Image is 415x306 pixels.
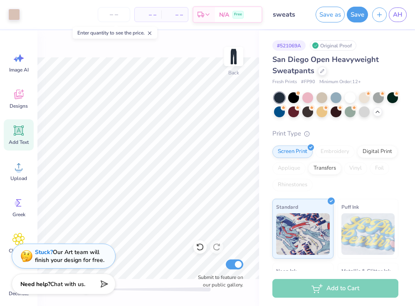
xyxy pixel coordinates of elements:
div: Applique [272,162,306,175]
button: Save as [316,7,345,22]
div: Print Type [272,129,398,138]
span: AH [393,10,403,20]
div: Our Art team will finish your design for free. [35,248,104,264]
strong: Need help? [20,280,50,288]
div: Embroidery [315,146,355,158]
div: Vinyl [344,162,367,175]
span: N/A [219,10,229,19]
div: Enter quantity to see the price. [73,27,157,39]
span: Puff Ink [341,202,359,211]
span: Minimum Order: 12 + [319,79,361,86]
span: Clipart & logos [5,247,32,261]
span: # FP90 [301,79,315,86]
span: Decorate [9,290,29,297]
span: Chat with us. [50,280,85,288]
span: Neon Ink [276,267,296,275]
div: Back [228,69,239,76]
input: Untitled Design [267,6,307,23]
div: Transfers [308,162,341,175]
span: – – [166,10,183,19]
span: San Diego Open Heavyweight Sweatpants [272,54,379,76]
div: # 521069A [272,40,306,51]
span: Greek [12,211,25,218]
span: Standard [276,202,298,211]
span: – – [140,10,156,19]
span: Free [234,12,242,17]
span: Add Text [9,139,29,146]
div: Digital Print [357,146,398,158]
div: Foil [370,162,389,175]
img: Standard [276,213,330,255]
label: Submit to feature on our public gallery. [193,274,243,289]
div: Rhinestones [272,179,313,191]
img: Back [225,48,242,65]
img: Puff Ink [341,213,395,255]
span: Image AI [9,67,29,73]
span: Metallic & Glitter Ink [341,267,390,275]
button: Save [347,7,368,22]
div: Original Proof [310,40,356,51]
div: Screen Print [272,146,313,158]
span: Fresh Prints [272,79,297,86]
a: AH [389,7,407,22]
strong: Stuck? [35,248,53,256]
input: – – [98,7,130,22]
span: Upload [10,175,27,182]
span: Designs [10,103,28,109]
